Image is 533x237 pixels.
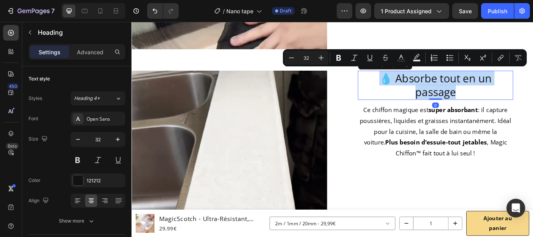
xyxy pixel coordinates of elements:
[350,94,358,100] div: 0
[488,7,507,15] div: Publish
[452,3,478,19] button: Save
[147,3,179,19] div: Undo/Redo
[459,8,472,14] span: Save
[71,91,125,105] button: Heading 4*
[374,3,449,19] button: 1 product assigned
[28,115,38,122] div: Font
[87,116,123,123] div: Open Sans
[226,7,253,15] span: Nano tape
[87,177,123,184] div: 121212
[59,217,95,225] div: Show more
[6,143,19,149] div: Beta
[265,96,444,160] p: Ce chiffon magique est : il capture poussières, liquides et graisses instantanément. Idéal pour l...
[296,136,414,145] strong: Plus besoin d’essuie-tout jetables
[28,177,41,184] div: Color
[28,95,42,102] div: Styles
[7,83,19,89] div: 450
[77,48,103,56] p: Advanced
[28,214,125,228] button: Show more
[223,7,225,15] span: /
[39,48,60,56] p: Settings
[346,98,404,107] strong: super absorbant
[28,196,50,206] div: Align
[381,7,432,15] span: 1 product assigned
[506,199,525,217] div: Open Intercom Messenger
[28,134,49,144] div: Size
[38,28,122,37] p: Heading
[3,3,58,19] button: 7
[481,3,514,19] button: Publish
[265,58,444,90] p: 💧 Absorbe tout en un passage
[274,46,295,53] div: Heading
[283,49,527,66] div: Editor contextual toolbar
[131,22,533,237] iframe: Design area
[280,7,291,14] span: Draft
[28,75,50,82] div: Text style
[31,224,156,236] h1: MagicScotch - Ultra-Résistant, Double Face, Pas de trace, WaterProof
[74,95,100,102] span: Heading 4*
[51,6,55,16] p: 7
[264,57,445,91] h2: Rich Text Editor. Editing area: main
